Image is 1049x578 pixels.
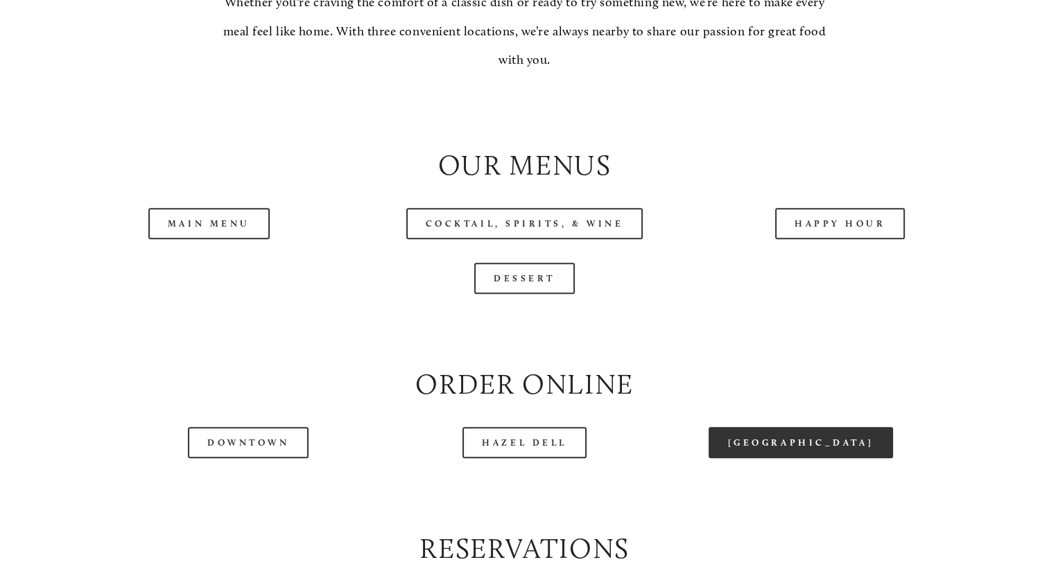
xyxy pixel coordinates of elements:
[63,146,986,184] h2: Our Menus
[709,427,893,458] a: [GEOGRAPHIC_DATA]
[474,263,575,294] a: Dessert
[63,365,986,403] h2: Order Online
[63,529,986,568] h2: Reservations
[406,208,643,239] a: Cocktail, Spirits, & Wine
[148,208,270,239] a: Main Menu
[188,427,309,458] a: Downtown
[775,208,905,239] a: Happy Hour
[462,427,587,458] a: Hazel Dell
